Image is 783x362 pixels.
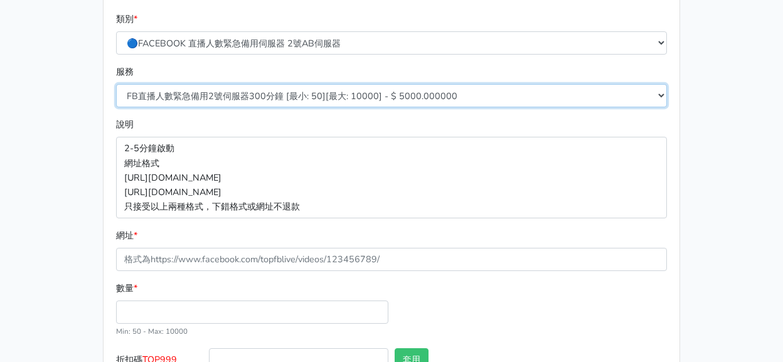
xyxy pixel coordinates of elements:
[116,228,137,243] label: 網址
[116,117,134,132] label: 說明
[116,326,188,336] small: Min: 50 - Max: 10000
[116,65,134,79] label: 服務
[116,248,667,271] input: 格式為https://www.facebook.com/topfblive/videos/123456789/
[116,137,667,218] p: 2-5分鐘啟動 網址格式 [URL][DOMAIN_NAME] [URL][DOMAIN_NAME] 只接受以上兩種格式，下錯格式或網址不退款
[116,281,137,295] label: 數量
[116,12,137,26] label: 類別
